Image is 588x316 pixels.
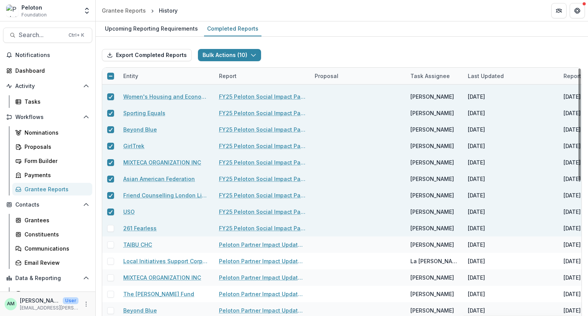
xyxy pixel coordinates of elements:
div: [DATE] [468,241,485,249]
div: [DATE] [468,290,485,298]
div: [PERSON_NAME] [410,191,454,199]
div: [DATE] [563,224,581,232]
div: [DATE] [563,306,581,314]
a: Completed Reports [204,21,261,36]
p: [EMAIL_ADDRESS][PERSON_NAME][DOMAIN_NAME] [20,305,78,311]
span: Data & Reporting [15,275,80,282]
div: Proposal [310,68,406,84]
a: FY25 Peloton Social Impact Partner Report [219,142,305,150]
img: Peloton [6,5,18,17]
div: [DATE] [563,125,581,134]
a: FY25 Peloton Social Impact Partner Report [219,191,305,199]
div: [DATE] [563,290,581,298]
a: Beyond Blue [123,306,157,314]
a: Sporting Equals [123,109,165,117]
div: Task Assignee [406,68,463,84]
div: [PERSON_NAME] [410,142,454,150]
div: Grantee Reports [24,185,86,193]
div: [DATE] [563,109,581,117]
div: Report [214,68,310,84]
div: History [159,7,178,15]
div: Proposals [24,143,86,151]
a: Asian American Federation [123,175,195,183]
div: [DATE] [468,93,485,101]
a: Upcoming Reporting Requirements [102,21,201,36]
div: [DATE] [563,208,581,216]
div: [DATE] [563,175,581,183]
div: Task Assignee [406,72,454,80]
div: [PERSON_NAME] [410,93,454,101]
div: Constituents [24,230,86,238]
div: Communications [24,244,86,252]
a: Friend Counselling London Limited [123,191,210,199]
a: FY25 Peloton Social Impact Partner Report [219,93,305,101]
button: Open entity switcher [82,3,92,18]
div: [DATE] [563,93,581,101]
a: MIXTECA ORGANIZATION INC [123,274,201,282]
div: [DATE] [468,125,485,134]
div: [DATE] [468,175,485,183]
div: [PERSON_NAME] [410,158,454,166]
div: Payments [24,171,86,179]
div: Last Updated [463,72,508,80]
a: Email Review [12,256,92,269]
div: Entity [119,68,214,84]
a: Dashboard [3,64,92,77]
div: Alia McCants [7,301,15,306]
div: [DATE] [563,191,581,199]
div: [DATE] [468,257,485,265]
button: Open Data & Reporting [3,272,92,284]
button: Search... [3,28,92,43]
p: [PERSON_NAME] [20,296,60,305]
div: [DATE] [468,109,485,117]
div: Grantee Reports [102,7,146,15]
div: [PERSON_NAME] [410,274,454,282]
button: Bulk Actions (10) [198,49,261,61]
div: Dashboard [15,67,86,75]
div: [PERSON_NAME] [410,175,454,183]
a: Peloton Partner Impact Update [DATE]-[DATE] [219,290,305,298]
div: [DATE] [468,191,485,199]
a: MIXTECA ORGANIZATION INC [123,158,201,166]
button: Partners [551,3,567,18]
span: Activity [15,83,80,90]
div: Last Updated [463,68,559,84]
a: Nominations [12,126,92,139]
a: FY25 Peloton Social Impact Partner Report [219,224,305,232]
a: Peloton Partner Impact Update [DATE]-[DATE] [219,241,305,249]
button: Open Workflows [3,111,92,123]
div: Grantees [24,216,86,224]
p: User [63,297,78,304]
span: Workflows [15,114,80,121]
div: [PERSON_NAME] [410,241,454,249]
div: Tasks [24,98,86,106]
span: Notifications [15,52,89,59]
div: [DATE] [468,224,485,232]
div: Completed Reports [204,23,261,34]
div: [DATE] [468,274,485,282]
button: Export Completed Reports [102,49,192,61]
div: Ctrl + K [67,31,86,39]
div: [DATE] [563,257,581,265]
a: Communications [12,242,92,255]
div: [DATE] [468,142,485,150]
div: Entity [119,72,143,80]
div: [PERSON_NAME] [410,290,454,298]
span: Contacts [15,202,80,208]
a: Beyond Blue [123,125,157,134]
div: Dashboard [24,290,86,298]
a: FY25 Peloton Social Impact Partner Report [219,208,305,216]
div: Proposal [310,72,343,80]
div: Report [214,72,241,80]
a: The [PERSON_NAME] Fund [123,290,194,298]
a: Peloton Partner Impact Update [DATE]-[DATE] [219,306,305,314]
button: Open Contacts [3,199,92,211]
div: [PERSON_NAME] [410,125,454,134]
div: [DATE] [468,306,485,314]
a: FY25 Peloton Social Impact Partner Report [219,125,305,134]
a: Dashboard [12,287,92,300]
a: Grantee Reports [99,5,149,16]
div: [DATE] [468,208,485,216]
